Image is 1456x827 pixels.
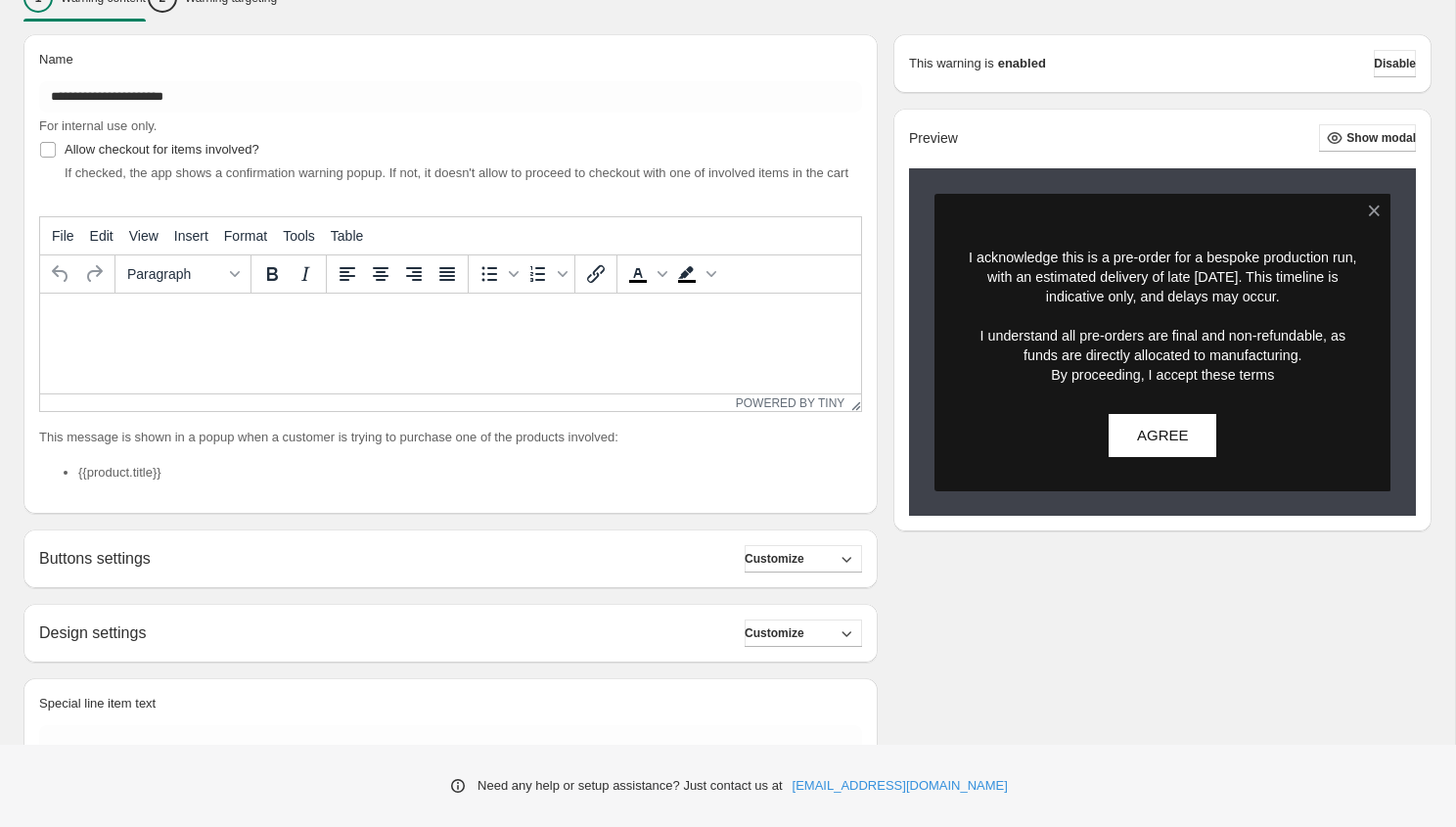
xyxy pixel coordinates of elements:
h2: Preview [909,130,958,147]
span: Show modal [1346,130,1416,146]
span: Edit [90,228,114,244]
button: Disable [1374,50,1416,77]
button: AGREE [1109,414,1216,457]
a: Powered by Tiny [736,396,845,410]
span: By proceeding, I accept these terms [1051,367,1274,383]
p: This message is shown in a popup when a customer is trying to purchase one of the products involved: [39,428,862,447]
span: Tools [283,228,315,244]
button: Align left [331,257,364,291]
span: I acknowledge this is a pre-order for a bespoke production run, with an estimated delivery of lat... [969,250,1357,304]
span: For internal use only. [39,118,157,133]
button: Customize [745,545,862,573]
span: I understand all pre-orders are final and non-refundable, as funds are directly allocated to manu... [980,328,1346,363]
div: Resize [844,394,861,411]
strong: enabled [998,54,1046,73]
h2: Buttons settings [39,549,151,568]
span: Insert [174,228,208,244]
button: Align right [397,257,431,291]
span: If checked, the app shows a confirmation warning popup. If not, it doesn't allow to proceed to ch... [65,165,848,180]
button: Formats [119,257,247,291]
button: Align center [364,257,397,291]
div: Text color [621,257,670,291]
iframe: Rich Text Area [40,294,861,393]
span: Name [39,52,73,67]
button: Bold [255,257,289,291]
span: Paragraph [127,266,223,282]
span: Format [224,228,267,244]
button: Italic [289,257,322,291]
button: Show modal [1319,124,1416,152]
button: Customize [745,620,862,647]
button: Insert/edit link [579,257,613,291]
body: Rich Text Area. Press ALT-0 for help. [8,16,813,146]
button: Justify [431,257,464,291]
div: Background color [670,257,719,291]
div: Numbered list [522,257,570,291]
span: Customize [745,551,804,567]
span: Special line item text [39,696,156,711]
button: Redo [77,257,111,291]
span: Allow checkout for items involved? [65,142,259,157]
div: Bullet list [473,257,522,291]
span: Disable [1374,56,1416,71]
button: Undo [44,257,77,291]
span: Table [331,228,363,244]
li: {{product.title}} [78,463,862,482]
span: Customize [745,625,804,641]
p: This warning is [909,54,994,73]
span: View [129,228,159,244]
h2: Design settings [39,623,146,642]
a: [EMAIL_ADDRESS][DOMAIN_NAME] [793,776,1008,796]
span: File [52,228,74,244]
